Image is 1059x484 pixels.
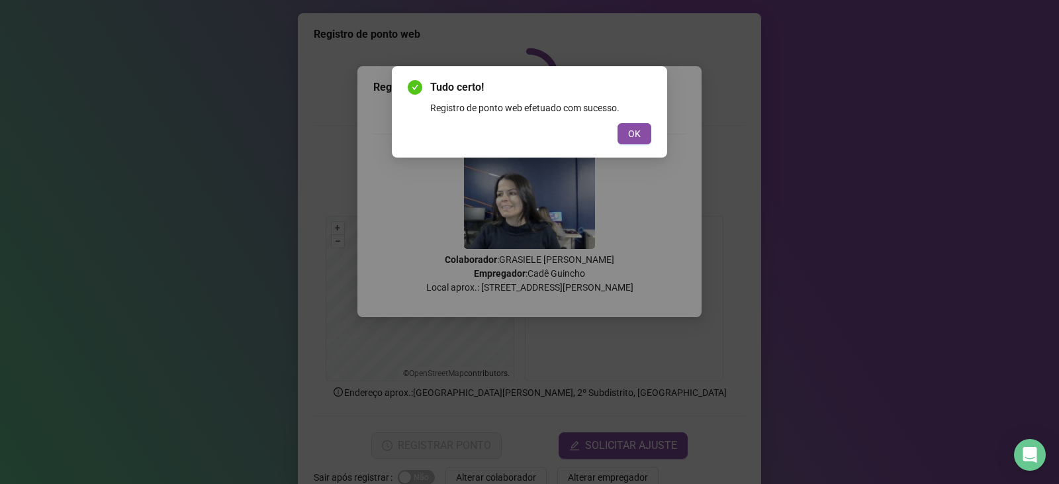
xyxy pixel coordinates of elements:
[430,101,651,115] div: Registro de ponto web efetuado com sucesso.
[408,80,422,95] span: check-circle
[628,126,641,141] span: OK
[618,123,651,144] button: OK
[430,79,651,95] span: Tudo certo!
[1014,439,1046,471] div: Open Intercom Messenger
